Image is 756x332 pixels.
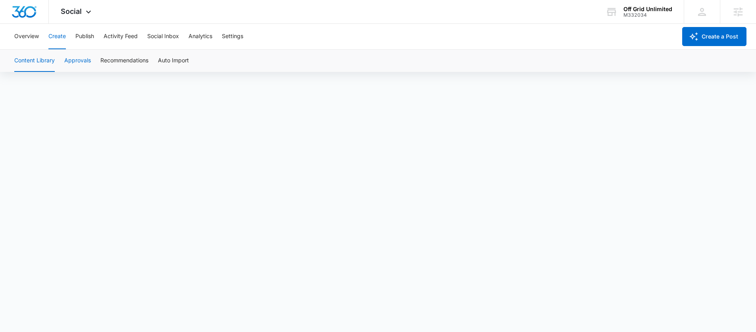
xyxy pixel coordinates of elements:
[64,50,91,72] button: Approvals
[75,24,94,49] button: Publish
[623,12,672,18] div: account id
[682,27,746,46] button: Create a Post
[104,24,138,49] button: Activity Feed
[14,24,39,49] button: Overview
[48,24,66,49] button: Create
[61,7,82,15] span: Social
[14,50,55,72] button: Content Library
[623,6,672,12] div: account name
[222,24,243,49] button: Settings
[189,24,212,49] button: Analytics
[100,50,148,72] button: Recommendations
[158,50,189,72] button: Auto Import
[147,24,179,49] button: Social Inbox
